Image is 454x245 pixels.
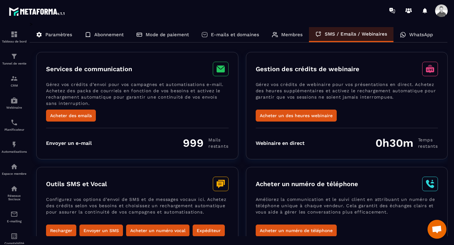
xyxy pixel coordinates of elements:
a: formationformationTunnel de vente [2,48,27,70]
button: Acheter des emails [46,110,96,122]
p: Abonnement [94,32,124,37]
p: Configurez vos options d’envoi de SMS et de messages vocaux ici. Achetez des crédits selon vos be... [46,196,229,225]
span: Temps [418,137,438,143]
div: 999 [183,136,228,150]
a: formationformationTableau de bord [2,26,27,48]
p: Mode de paiement [146,32,189,37]
div: Envoyer un e-mail [46,140,92,146]
a: automationsautomationsWebinaire [2,92,27,114]
p: Comptabilité [2,242,27,245]
div: Webinaire en direct [256,140,305,146]
a: automationsautomationsEspace membre [2,158,27,180]
p: Webinaire [2,106,27,109]
img: logo [9,6,66,17]
p: Tunnel de vente [2,62,27,65]
span: restants [208,143,228,149]
p: E-mailing [2,219,27,223]
a: automationsautomationsAutomatisations [2,136,27,158]
span: Mails [208,137,228,143]
button: Recharger [46,225,76,236]
button: Acheter un des heures webinaire [256,110,337,122]
img: automations [10,97,18,104]
p: Automatisations [2,150,27,153]
p: SMS / Emails / Webinaires [325,31,387,37]
p: Membres [281,32,303,37]
p: Gérez vos crédits de webinaire pour vos présentations en direct. Achetez des heures supplémentair... [256,81,438,110]
p: Planificateur [2,128,27,131]
p: WhatsApp [409,32,433,37]
p: Réseaux Sociaux [2,194,27,201]
img: formation [10,53,18,60]
p: E-mails et domaines [211,32,259,37]
img: scheduler [10,119,18,126]
button: Acheter un numéro vocal [126,225,189,236]
a: emailemailE-mailing [2,206,27,228]
h3: Gestion des crédits de webinaire [256,65,359,73]
a: formationformationCRM [2,70,27,92]
p: CRM [2,84,27,87]
img: email [10,210,18,218]
a: Ouvrir le chat [428,220,446,239]
div: 0h30m [375,136,438,150]
img: formation [10,31,18,38]
p: Gérez vos crédits d’envoi pour vos campagnes et automatisations e-mail. Achetez des packs de cour... [46,81,229,110]
p: Paramètres [45,32,72,37]
button: Envoyer un SMS [79,225,123,236]
p: Espace membre [2,172,27,175]
img: automations [10,141,18,148]
a: social-networksocial-networkRéseaux Sociaux [2,180,27,206]
p: Améliorez la communication et le suivi client en attribuant un numéro de téléphone unique à chaqu... [256,196,438,225]
p: Tableau de bord [2,40,27,43]
button: Acheter un numéro de téléphone [256,225,337,236]
a: schedulerschedulerPlanificateur [2,114,27,136]
img: formation [10,75,18,82]
h3: Outils SMS et Vocal [46,180,107,188]
h3: Acheter un numéro de téléphone [256,180,358,188]
h3: Services de communication [46,65,132,73]
span: restants [418,143,438,149]
img: automations [10,163,18,170]
img: accountant [10,232,18,240]
img: social-network [10,185,18,192]
button: Expéditeur [193,225,225,236]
